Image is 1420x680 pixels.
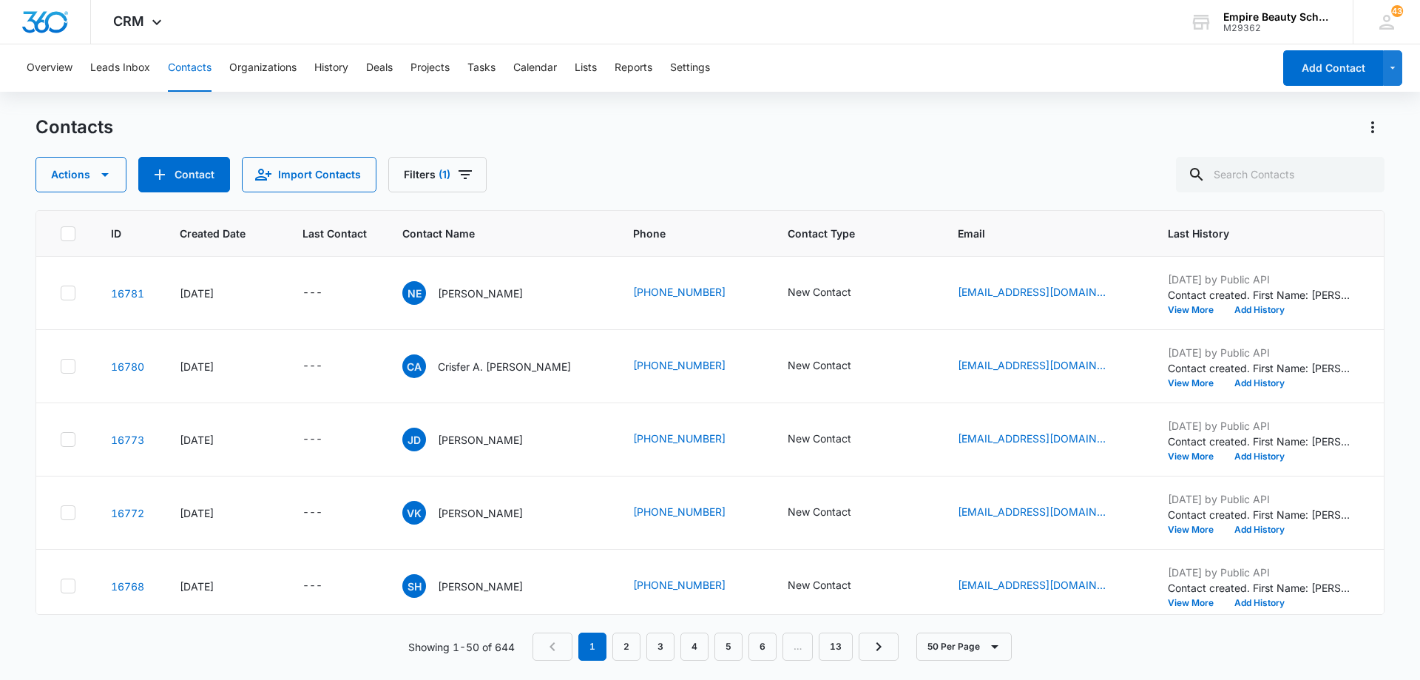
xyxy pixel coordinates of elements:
div: --- [302,357,322,375]
span: VK [402,501,426,525]
a: Next Page [859,633,899,661]
p: Contact created. First Name: [PERSON_NAME] Last Name: [PERSON_NAME] Source: Form - Contact Us Sta... [1168,507,1353,522]
button: Add History [1224,599,1295,607]
span: Last Contact [302,226,367,241]
a: Navigate to contact details page for Siobhan Hameline [111,580,144,593]
a: [EMAIL_ADDRESS][DOMAIN_NAME] [958,357,1106,373]
div: Phone - +1 (603) 441-8100 - Select to Edit Field [633,357,752,375]
button: View More [1168,306,1224,314]
button: Contacts [168,44,212,92]
button: Tasks [467,44,496,92]
p: Crisfer A. [PERSON_NAME] [438,359,571,374]
nav: Pagination [532,633,899,661]
div: Email - jillianbrooke1102@gmail.com - Select to Edit Field [958,431,1132,448]
button: Add History [1224,452,1295,461]
div: Phone - (603) 502-0072 - Select to Edit Field [633,431,752,448]
a: [PHONE_NUMBER] [633,431,726,446]
span: Contact Type [788,226,901,241]
button: View More [1168,379,1224,388]
a: Page 13 [819,633,853,661]
p: [PERSON_NAME] [438,432,523,448]
div: Contact Name - Jillian Demers - Select to Edit Field [402,428,550,451]
div: Contact Name - Nicole Eaton - Select to Edit Field [402,281,550,305]
button: View More [1168,452,1224,461]
p: [DATE] by Public API [1168,565,1353,580]
span: (1) [439,169,450,180]
a: Page 4 [680,633,709,661]
button: Reports [615,44,652,92]
p: Contact created. First Name: [PERSON_NAME] Last Name: [PERSON_NAME] Source: Form - Contact Us Sta... [1168,580,1353,596]
div: Contact Type - New Contact - Select to Edit Field [788,357,878,375]
div: Last Contact - - Select to Edit Field [302,357,349,375]
span: Created Date [180,226,246,241]
p: [DATE] by Public API [1168,272,1353,287]
div: Last Contact - - Select to Edit Field [302,284,349,302]
span: JD [402,428,426,451]
span: 43 [1391,5,1403,17]
span: CA [402,354,426,378]
span: SH [402,574,426,598]
button: Overview [27,44,72,92]
div: New Contact [788,284,851,300]
button: Settings [670,44,710,92]
span: Contact Name [402,226,576,241]
div: Email - eloraday1234@yahoo.com - Select to Edit Field [958,284,1132,302]
div: Phone - +1 (603) 944-7082 - Select to Edit Field [633,284,752,302]
a: [PHONE_NUMBER] [633,504,726,519]
div: --- [302,431,322,448]
button: 50 Per Page [916,633,1012,661]
div: Last Contact - - Select to Edit Field [302,504,349,522]
button: Filters [388,157,487,192]
span: CRM [113,13,144,29]
button: Deals [366,44,393,92]
p: [PERSON_NAME] [438,505,523,521]
div: [DATE] [180,359,267,374]
button: History [314,44,348,92]
div: Email - siobhanhameline@gmail.com - Select to Edit Field [958,577,1132,595]
a: [PHONE_NUMBER] [633,284,726,300]
button: Organizations [229,44,297,92]
button: Leads Inbox [90,44,150,92]
div: [DATE] [180,579,267,594]
button: Lists [575,44,597,92]
div: Phone - (413) 834-0464 - Select to Edit Field [633,504,752,522]
a: [PHONE_NUMBER] [633,577,726,593]
div: New Contact [788,504,851,519]
p: Contact created. First Name: [PERSON_NAME] Last Name: [PERSON_NAME] Source: Form - Facebook Statu... [1168,287,1353,303]
button: Add History [1224,525,1295,534]
span: Last History [1168,226,1331,241]
a: [EMAIL_ADDRESS][DOMAIN_NAME] [958,284,1106,300]
button: Actions [1361,115,1384,139]
h1: Contacts [35,116,113,138]
div: --- [302,504,322,522]
span: Email [958,226,1111,241]
p: [DATE] by Public API [1168,418,1353,434]
p: Showing 1-50 of 644 [408,639,515,655]
div: [DATE] [180,432,267,448]
a: [EMAIL_ADDRESS][DOMAIN_NAME] [958,577,1106,593]
div: account id [1223,23,1331,33]
a: [EMAIL_ADDRESS][DOMAIN_NAME] [958,504,1106,519]
div: Contact Name - Crisfer A. Adolfo - Select to Edit Field [402,354,598,378]
span: NE [402,281,426,305]
a: [PHONE_NUMBER] [633,357,726,373]
div: notifications count [1391,5,1403,17]
a: Navigate to contact details page for Jillian Demers [111,434,144,446]
div: [DATE] [180,286,267,301]
div: --- [302,284,322,302]
div: New Contact [788,357,851,373]
p: Contact created. First Name: [PERSON_NAME] Last Name: [PERSON_NAME] Source: Form - Contact Us Sta... [1168,434,1353,449]
button: View More [1168,525,1224,534]
button: Import Contacts [242,157,376,192]
button: View More [1168,599,1224,607]
div: Contact Type - New Contact - Select to Edit Field [788,577,878,595]
div: Contact Type - New Contact - Select to Edit Field [788,431,878,448]
a: Page 2 [612,633,640,661]
a: Page 6 [748,633,777,661]
div: Email - vilamayaking@gmail.com - Select to Edit Field [958,504,1132,522]
div: Contact Type - New Contact - Select to Edit Field [788,284,878,302]
div: Contact Name - Vila King - Select to Edit Field [402,501,550,525]
p: [PERSON_NAME] [438,579,523,594]
div: New Contact [788,577,851,593]
a: Page 5 [714,633,743,661]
